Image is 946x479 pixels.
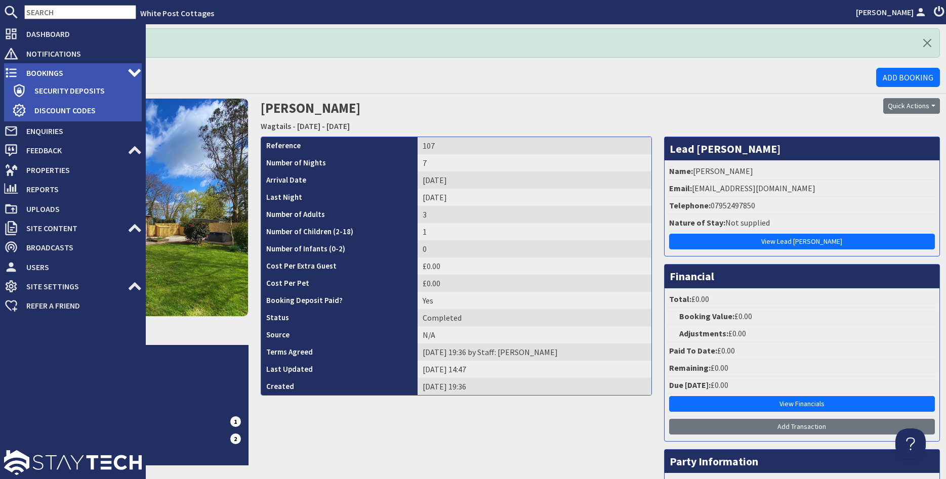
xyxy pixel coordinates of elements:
[18,220,128,236] span: Site Content
[667,342,937,360] li: £0.00
[669,396,935,412] a: View Financials
[679,328,728,338] strong: Adjustments:
[261,171,418,189] th: Arrival Date
[18,278,128,294] span: Site Settings
[18,181,142,197] span: Reports
[261,343,418,361] th: Terms Agreed
[4,181,142,197] a: Reports
[418,326,651,343] td: N/A
[261,154,418,171] th: Number of Nights
[667,325,937,342] li: £0.00
[667,308,937,325] li: £0.00
[261,326,418,343] th: Source
[667,163,937,180] li: [PERSON_NAME]
[895,428,926,459] iframe: Toggle Customer Support
[261,240,418,257] th: Number of Infants (0-2)
[12,102,142,118] a: Discount Codes
[4,450,142,475] img: staytech_l_w-4e588a39d9fa60e82540d7cfac8cfe4b7147e857d3e8dbdfbd41c59d52db0ec4.svg
[876,68,940,87] a: Add Booking
[261,137,418,154] th: Reference
[261,361,418,378] th: Last Updated
[140,8,214,18] a: White Post Cottages
[4,220,142,236] a: Site Content
[4,46,142,62] a: Notifications
[669,217,725,228] strong: Nature of Stay:
[418,378,651,395] td: [DATE] 19:36
[418,206,651,223] td: 3
[418,189,651,206] td: [DATE]
[667,360,937,377] li: £0.00
[18,201,142,217] span: Uploads
[667,180,937,197] li: [EMAIL_ADDRESS][DOMAIN_NAME]
[665,450,939,473] h3: Party Information
[667,197,937,214] li: 07952497850
[4,297,142,314] a: Refer a Friend
[12,82,142,99] a: Security Deposits
[669,294,691,304] strong: Total:
[669,200,711,210] strong: Telephone:
[18,142,128,158] span: Feedback
[665,265,939,288] h3: Financial
[418,275,651,292] td: £0.00
[883,98,940,114] button: Quick Actions
[856,6,928,18] a: [PERSON_NAME]
[261,275,418,292] th: Cost Per Pet
[418,171,651,189] td: [DATE]
[669,234,935,249] a: View Lead [PERSON_NAME]
[669,345,717,356] strong: Paid To Date:
[18,297,142,314] span: Refer a Friend
[261,378,418,395] th: Created
[418,154,651,171] td: 7
[418,223,651,240] td: 1
[4,26,142,42] a: Dashboard
[18,259,142,275] span: Users
[667,377,937,394] li: £0.00
[261,292,418,309] th: Booking Deposit Paid?
[669,419,935,434] a: Add Transaction
[667,291,937,308] li: £0.00
[4,162,142,178] a: Properties
[418,309,651,326] td: Completed
[261,189,418,206] th: Last Night
[26,102,142,118] span: Discount Codes
[4,142,142,158] a: Feedback
[26,82,142,99] span: Security Deposits
[669,363,711,373] strong: Remaining:
[18,239,142,255] span: Broadcasts
[261,309,418,326] th: Status
[18,123,142,139] span: Enquiries
[4,278,142,294] a: Site Settings
[4,201,142,217] a: Uploads
[261,223,418,240] th: Number of Children (2-18)
[4,259,142,275] a: Users
[297,121,350,131] a: [DATE] - [DATE]
[4,239,142,255] a: Broadcasts
[667,214,937,232] li: Not supplied
[261,257,418,275] th: Cost Per Extra Guest
[669,183,692,193] strong: Email:
[18,65,128,81] span: Bookings
[293,121,296,131] span: -
[4,123,142,139] a: Enquiries
[418,137,651,154] td: 107
[261,98,710,134] h2: [PERSON_NAME]
[18,162,142,178] span: Properties
[679,311,734,321] strong: Booking Value:
[230,416,241,426] span: 1
[261,121,291,131] a: Wagtails
[4,65,142,81] a: Bookings
[665,137,939,160] h3: Lead [PERSON_NAME]
[669,166,693,176] strong: Name:
[418,257,651,275] td: £0.00
[24,5,136,19] input: SEARCH
[18,46,142,62] span: Notifications
[418,361,651,378] td: [DATE] 14:47
[261,206,418,223] th: Number of Adults
[30,28,940,58] div: Successfully updated Booking
[418,343,651,361] td: [DATE] 19:36 by Staff: [PERSON_NAME]
[230,433,241,444] span: 2
[18,26,142,42] span: Dashboard
[669,380,711,390] strong: Due [DATE]:
[418,240,651,257] td: 0
[418,292,651,309] td: Yes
